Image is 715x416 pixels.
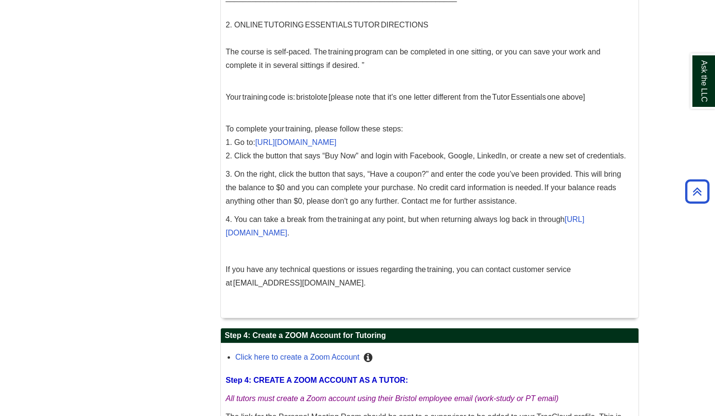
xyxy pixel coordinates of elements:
[255,138,336,146] a: [URL][DOMAIN_NAME]
[682,185,713,198] a: Back to Top
[235,353,359,361] a: Click here to create a Zoom Account
[226,376,408,384] span: Step 4: CREATE A ZOOM ACCOUNT AS A TUTOR:
[226,213,634,240] p: 4. You can take a break from the training at any point, but when returning always log back in thr...
[226,91,634,104] p: Your training code is: bristolote [please note that it's one letter different from the Tutor Esse...
[226,109,634,163] p: To complete your training, please follow these steps: 1. Go to: 2. Click the button that says “Bu...
[226,263,634,290] p: If you have any technical questions or issues regarding the training, you can contact customer se...
[226,394,559,403] em: All tutors must create a Zoom account using their Bristol employee email (work-study or PT email)
[226,168,634,208] p: 3. On the right, click the button that says, “Have a coupon?" and enter the code you’ve been prov...
[221,328,638,343] h2: Step 4: Create a ZOOM Account for Tutoring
